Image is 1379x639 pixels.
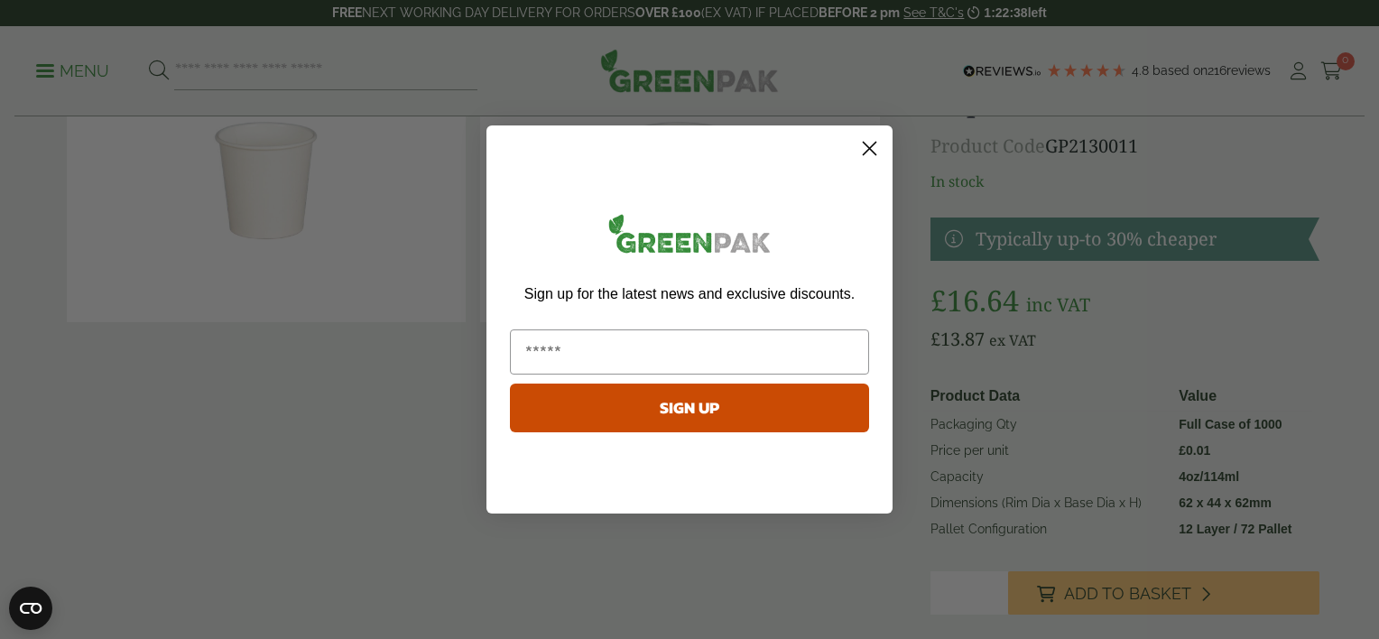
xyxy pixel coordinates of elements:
[510,384,869,432] button: SIGN UP
[854,133,885,164] button: Close dialog
[510,329,869,375] input: Email
[510,207,869,267] img: greenpak_logo
[9,587,52,630] button: Open CMP widget
[524,286,855,301] span: Sign up for the latest news and exclusive discounts.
